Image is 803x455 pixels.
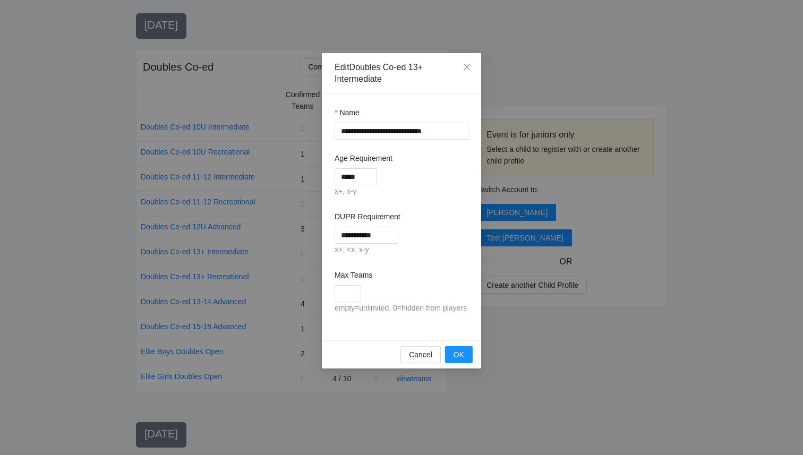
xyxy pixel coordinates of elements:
span: OK [454,349,464,360]
button: OK [445,346,473,363]
input: Max Teams [335,285,361,302]
input: Name [335,123,468,140]
span: Cancel [409,349,432,360]
button: Cancel [400,346,441,363]
div: empty=unlimited, 0=hidden from players [335,302,468,315]
input: DUPR Requirement [335,227,398,244]
label: Max Teams [335,269,372,281]
div: x+, <x, x-y [335,244,468,256]
label: Age Requirement [335,152,392,164]
div: Edit Doubles Co-ed 13+ Intermediate [335,62,468,85]
span: close [463,63,471,71]
label: Name [335,107,360,118]
div: x+, x-y [335,185,468,198]
label: DUPR Requirement [335,211,400,222]
input: Age Requirement [335,168,377,185]
button: Close [452,53,481,82]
